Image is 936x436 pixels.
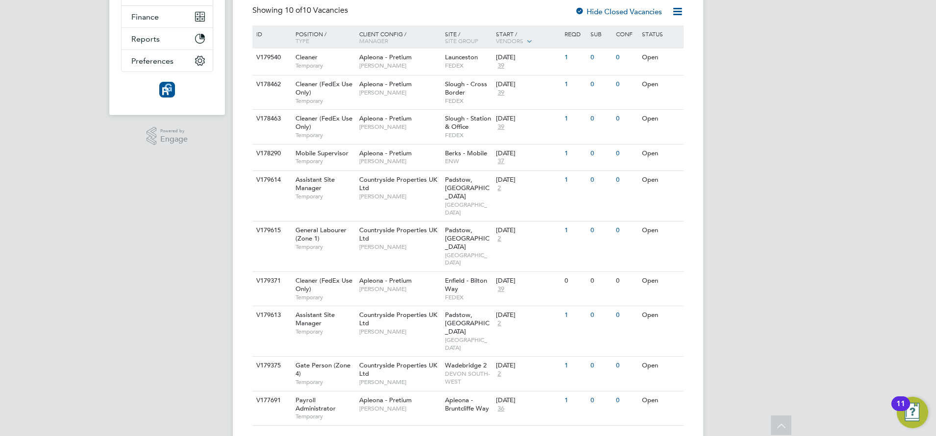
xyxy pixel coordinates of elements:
span: Cleaner (FedEx Use Only) [296,80,352,97]
span: 2 [496,319,502,328]
span: DEVON SOUTH-WEST [445,370,492,385]
div: V178463 [254,110,288,128]
span: Temporary [296,328,354,336]
div: Open [640,272,682,290]
button: Preferences [122,50,213,72]
div: Position / [288,25,357,49]
span: FEDEX [445,293,492,301]
div: [DATE] [496,362,560,370]
span: 39 [496,285,506,293]
span: [PERSON_NAME] [359,157,440,165]
span: Slough - Cross Border [445,80,487,97]
span: Apleona - Pretium [359,114,412,122]
div: [DATE] [496,311,560,319]
span: Reports [131,34,160,44]
div: 0 [614,272,639,290]
div: 0 [588,306,614,324]
span: Assistant Site Manager [296,311,335,327]
span: Launceston [445,53,478,61]
div: 1 [562,357,588,375]
span: Padstow, [GEOGRAPHIC_DATA] [445,311,490,336]
span: Cleaner (FedEx Use Only) [296,114,352,131]
span: Cleaner (FedEx Use Only) [296,276,352,293]
div: 0 [588,75,614,94]
button: Finance [122,6,213,27]
div: Status [640,25,682,42]
div: 0 [614,145,639,163]
div: Sub [588,25,614,42]
div: 0 [562,272,588,290]
span: Apleona - Pretium [359,80,412,88]
div: 1 [562,221,588,240]
span: Payroll Administrator [296,396,336,412]
span: Temporary [296,131,354,139]
span: Temporary [296,97,354,105]
span: Vendors [496,37,523,45]
div: [DATE] [496,396,560,405]
div: Reqd [562,25,588,42]
div: Client Config / [357,25,443,49]
div: [DATE] [496,53,560,62]
span: [PERSON_NAME] [359,123,440,131]
span: Powered by [160,127,188,135]
div: [DATE] [496,149,560,158]
span: Countryside Properties UK Ltd [359,175,437,192]
span: Slough - Station & Office [445,114,491,131]
div: 1 [562,48,588,67]
div: 0 [614,391,639,410]
div: 0 [588,145,614,163]
span: [PERSON_NAME] [359,285,440,293]
div: 0 [614,357,639,375]
div: ID [254,25,288,42]
div: Open [640,171,682,189]
span: 2 [496,184,502,193]
span: 10 of [285,5,302,15]
div: V179613 [254,306,288,324]
div: 0 [614,306,639,324]
span: Assistant Site Manager [296,175,335,192]
div: 0 [588,221,614,240]
div: [DATE] [496,226,560,235]
span: Manager [359,37,388,45]
div: [DATE] [496,176,560,184]
span: [GEOGRAPHIC_DATA] [445,251,492,266]
div: Open [640,221,682,240]
div: 0 [588,171,614,189]
span: [PERSON_NAME] [359,193,440,200]
div: 1 [562,110,588,128]
div: 0 [588,48,614,67]
span: FEDEX [445,97,492,105]
span: ENW [445,157,492,165]
span: [PERSON_NAME] [359,378,440,386]
div: 1 [562,306,588,324]
div: Open [640,306,682,324]
div: V179375 [254,357,288,375]
span: 36 [496,405,506,413]
span: Padstow, [GEOGRAPHIC_DATA] [445,226,490,251]
div: 0 [614,171,639,189]
span: Mobile Supervisor [296,149,348,157]
div: Open [640,75,682,94]
button: Open Resource Center, 11 new notifications [897,397,928,428]
span: Apleona - Bruntcliffe Way [445,396,489,412]
div: [DATE] [496,80,560,89]
div: 0 [588,272,614,290]
span: [PERSON_NAME] [359,328,440,336]
div: 0 [614,221,639,240]
span: Countryside Properties UK Ltd [359,226,437,242]
div: [DATE] [496,115,560,123]
span: General Labourer (Zone 1) [296,226,346,242]
div: V179540 [254,48,288,67]
span: Countryside Properties UK Ltd [359,361,437,378]
div: Open [640,110,682,128]
span: Temporary [296,378,354,386]
div: Open [640,357,682,375]
span: 2 [496,235,502,243]
span: Engage [160,135,188,144]
span: 39 [496,62,506,70]
span: Preferences [131,56,173,66]
span: Temporary [296,157,354,165]
span: Wadebridge 2 [445,361,487,369]
span: Temporary [296,62,354,70]
a: Go to home page [121,82,213,97]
